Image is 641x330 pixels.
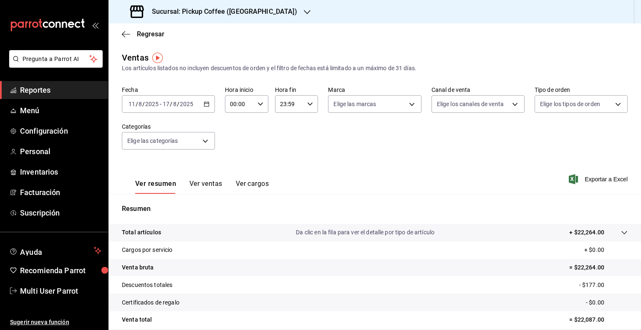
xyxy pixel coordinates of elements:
[145,7,297,17] h3: Sucursal: Pickup Coffee ([GEOGRAPHIC_DATA])
[10,318,101,327] span: Sugerir nueva función
[92,22,98,28] button: open_drawer_menu
[333,100,376,108] span: Elige las marcas
[122,124,215,129] label: Categorías
[437,100,504,108] span: Elige los canales de venta
[540,100,600,108] span: Elige los tipos de orden
[584,246,628,254] p: + $0.00
[23,55,90,63] span: Pregunta a Parrot AI
[20,187,101,198] span: Facturación
[432,87,525,93] label: Canal de venta
[145,101,159,107] input: ----
[122,315,152,324] p: Venta total
[136,101,138,107] span: /
[586,298,628,307] p: - $0.00
[20,125,101,137] span: Configuración
[20,166,101,178] span: Inventarios
[122,30,164,38] button: Regresar
[179,101,194,107] input: ----
[189,180,222,194] button: Ver ventas
[569,315,628,324] p: = $22,087.00
[275,87,318,93] label: Hora fin
[122,228,161,237] p: Total artículos
[122,298,179,307] p: Certificados de regalo
[225,87,268,93] label: Hora inicio
[152,53,163,63] img: Tooltip marker
[569,263,628,272] p: = $22,264.00
[162,101,170,107] input: --
[535,87,628,93] label: Tipo de orden
[127,137,178,145] span: Elige las categorías
[20,246,91,256] span: Ayuda
[122,87,215,93] label: Fecha
[20,265,101,276] span: Recomienda Parrot
[579,281,628,289] p: - $177.00
[20,146,101,157] span: Personal
[128,101,136,107] input: --
[122,64,628,73] div: Los artículos listados no incluyen descuentos de orden y el filtro de fechas está limitado a un m...
[177,101,179,107] span: /
[137,30,164,38] span: Regresar
[20,84,101,96] span: Reportes
[20,285,101,297] span: Multi User Parrot
[173,101,177,107] input: --
[122,51,149,64] div: Ventas
[122,263,154,272] p: Venta bruta
[138,101,142,107] input: --
[170,101,172,107] span: /
[296,228,434,237] p: Da clic en la fila para ver el detalle por tipo de artículo
[6,61,103,69] a: Pregunta a Parrot AI
[122,204,628,214] p: Resumen
[20,207,101,218] span: Suscripción
[142,101,145,107] span: /
[569,228,604,237] p: + $22,264.00
[9,50,103,68] button: Pregunta a Parrot AI
[328,87,421,93] label: Marca
[135,180,269,194] div: navigation tabs
[236,180,269,194] button: Ver cargos
[122,246,173,254] p: Cargos por servicio
[122,281,172,289] p: Descuentos totales
[570,174,628,184] button: Exportar a Excel
[135,180,176,194] button: Ver resumen
[20,105,101,116] span: Menú
[160,101,162,107] span: -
